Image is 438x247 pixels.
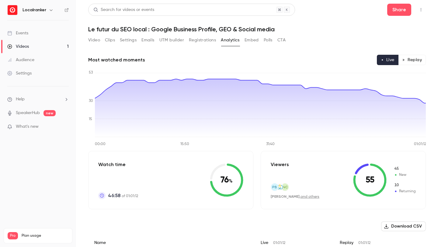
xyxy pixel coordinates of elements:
[398,55,426,65] button: Replay
[141,35,154,45] button: Emails
[7,43,29,50] div: Videos
[89,71,93,75] tspan: 53
[264,35,273,45] button: Polls
[8,5,17,15] img: Localranker
[271,194,319,199] div: ,
[7,96,69,103] li: help-dropdown-opener
[394,166,416,172] span: New
[266,142,275,146] tspan: 31:40
[88,26,426,33] h1: Le futur du SEO local : Google Business Profile, GEO & Social media
[95,142,106,146] tspan: 00:00
[23,7,46,13] h6: Localranker
[89,99,93,103] tspan: 30
[16,123,39,130] span: What's new
[271,161,289,168] p: Viewers
[387,4,411,16] button: Share
[283,184,288,190] span: AC
[43,110,56,116] span: new
[120,35,137,45] button: Settings
[8,232,18,239] span: Pro
[394,172,416,178] span: New
[108,192,138,199] p: of 01:01:12
[276,183,283,190] img: capvital.fr
[273,241,285,245] span: 01:01:12
[22,233,68,238] span: Plan usage
[159,35,184,45] button: UTM builder
[16,110,40,116] a: SpeakerHub
[377,55,398,65] button: Live
[272,184,277,190] span: PB
[414,142,426,146] tspan: 01:01:12
[416,5,426,15] button: Top Bar Actions
[98,161,138,168] p: Watch time
[7,70,32,76] div: Settings
[105,35,115,45] button: Clips
[221,35,240,45] button: Analytics
[189,35,216,45] button: Registrations
[93,7,154,13] div: Search for videos or events
[358,241,370,245] span: 01:01:12
[88,56,145,64] h2: Most watched moments
[88,35,100,45] button: Video
[394,189,416,194] span: Returning
[7,30,28,36] div: Events
[271,194,300,199] span: [PERSON_NAME]
[245,35,259,45] button: Embed
[394,183,416,188] span: Returning
[16,96,25,103] span: Help
[381,221,426,231] button: Download CSV
[7,57,34,63] div: Audience
[180,142,189,146] tspan: 15:50
[301,195,319,199] a: and others
[277,35,286,45] button: CTA
[108,192,120,199] span: 46:58
[89,117,92,121] tspan: 15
